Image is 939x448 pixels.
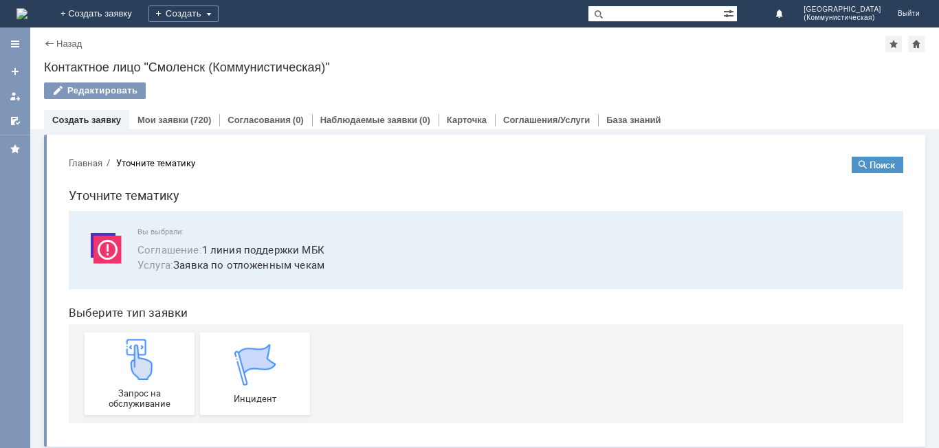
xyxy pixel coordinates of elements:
[293,115,304,125] div: (0)
[11,160,846,174] header: Выберите тип заявки
[80,112,115,126] span: Услуга :
[31,243,133,263] span: Запрос на обслуживание
[27,187,137,269] a: Запрос на обслуживание
[142,187,252,269] a: Инцидент
[320,115,417,125] a: Наблюдаемые заявки
[503,115,590,125] a: Соглашения/Услуги
[4,110,26,132] a: Мои согласования
[794,11,846,27] button: Поиск
[190,115,211,125] div: (720)
[11,40,846,60] h1: Уточните тематику
[16,8,27,19] img: logo
[885,36,902,52] div: Добавить в избранное
[11,11,45,23] button: Главная
[58,12,137,23] div: Уточните тематику
[908,36,925,52] div: Сделать домашней страницей
[177,199,218,240] img: get067d4ba7cf7247ad92597448b2db9300
[606,115,661,125] a: База знаний
[52,115,121,125] a: Создать заявку
[146,248,248,258] span: Инцидент
[80,97,144,111] span: Соглашение :
[44,60,925,74] div: Контактное лицо "Смоленск (Коммунистическая)"
[16,8,27,19] a: Перейти на домашнюю страницу
[148,5,219,22] div: Создать
[447,115,487,125] a: Карточка
[27,82,69,123] img: svg%3E
[80,82,829,91] span: Вы выбрали:
[137,115,188,125] a: Мои заявки
[804,5,881,14] span: [GEOGRAPHIC_DATA]
[56,38,82,49] a: Назад
[80,111,829,127] span: Заявка по отложенным чекам
[419,115,430,125] div: (0)
[4,60,26,82] a: Создать заявку
[80,96,267,112] button: Соглашение:1 линия поддержки МБК
[804,14,881,22] span: (Коммунистическая)
[228,115,291,125] a: Согласования
[61,193,102,234] img: get23c147a1b4124cbfa18e19f2abec5e8f
[723,6,737,19] span: Расширенный поиск
[4,85,26,107] a: Мои заявки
